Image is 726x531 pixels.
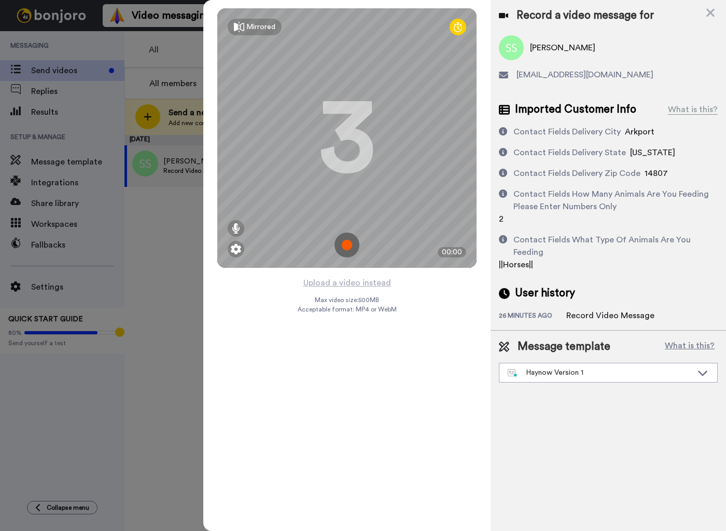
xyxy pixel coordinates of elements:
button: Upload a video instead [300,276,394,290]
div: 3 [318,99,375,177]
span: 2 [499,215,504,223]
span: Imported Customer Info [515,102,636,117]
img: ic_record_start.svg [334,233,359,257]
div: Contact Fields Delivery City [513,126,621,138]
span: [EMAIL_ADDRESS][DOMAIN_NAME] [516,69,653,81]
div: Contact Fields Delivery Zip Code [513,167,640,180]
div: 00:00 [438,247,466,257]
button: What is this? [662,339,718,355]
span: User history [515,285,575,301]
img: nextgen-template.svg [508,369,518,377]
div: Haynow Version 1 [508,367,692,378]
span: [US_STATE] [630,148,675,157]
div: What is this? [668,103,718,116]
span: ||Horses|| [499,261,533,269]
div: Record Video Message [566,309,654,322]
div: Contact Fields What Type Of Animals Are You Feeding [513,234,714,258]
span: 14807 [645,169,668,178]
div: Contact Fields How Many Animals Are You Feeding Please Enter Numbers Only [513,188,714,213]
img: ic_gear.svg [231,244,241,254]
div: 26 minutes ago [499,311,566,322]
span: Max video size: 500 MB [315,296,379,304]
span: Arkport [625,128,654,136]
span: Message template [518,339,610,355]
span: Acceptable format: MP4 or WebM [298,305,397,314]
div: Contact Fields Delivery State [513,146,626,159]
